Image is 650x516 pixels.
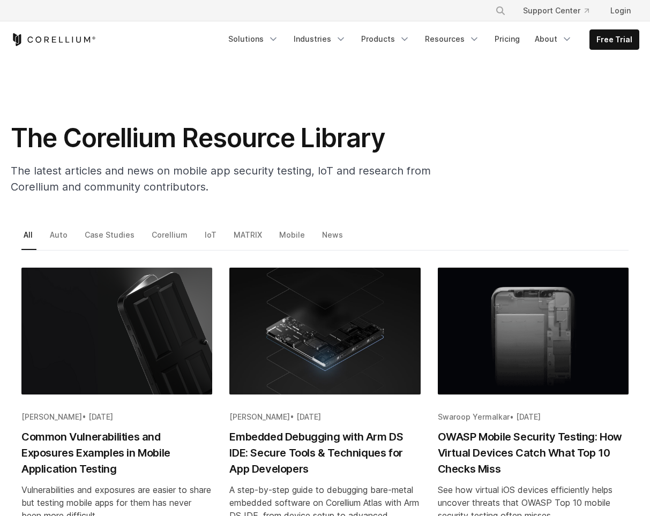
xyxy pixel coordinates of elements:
[231,227,266,250] a: MATRIX
[48,227,71,250] a: Auto
[229,412,290,421] span: [PERSON_NAME]
[21,268,212,395] img: Common Vulnerabilities and Exposures Examples in Mobile Application Testing
[438,429,629,477] h2: OWASP Mobile Security Testing: How Virtual Devices Catch What Top 10 Checks Miss
[229,268,420,395] img: Embedded Debugging with Arm DS IDE: Secure Tools & Techniques for App Developers
[277,227,309,250] a: Mobile
[21,227,36,250] a: All
[488,29,526,49] a: Pricing
[88,412,113,421] span: [DATE]
[516,412,541,421] span: [DATE]
[11,122,439,154] h1: The Corellium Resource Library
[287,29,353,49] a: Industries
[355,29,416,49] a: Products
[528,29,579,49] a: About
[150,227,191,250] a: Corellium
[21,412,82,421] span: [PERSON_NAME]
[21,429,212,477] h2: Common Vulnerabilities and Exposures Examples in Mobile Application Testing
[482,1,639,20] div: Navigation Menu
[222,29,285,49] a: Solutions
[21,412,212,422] div: •
[438,268,629,395] img: OWASP Mobile Security Testing: How Virtual Devices Catch What Top 10 Checks Miss
[83,227,138,250] a: Case Studies
[229,412,420,422] div: •
[229,429,420,477] h2: Embedded Debugging with Arm DS IDE: Secure Tools & Techniques for App Developers
[438,412,629,422] div: •
[590,30,639,49] a: Free Trial
[320,227,347,250] a: News
[491,1,510,20] button: Search
[203,227,220,250] a: IoT
[419,29,486,49] a: Resources
[296,412,321,421] span: [DATE]
[11,33,96,46] a: Corellium Home
[514,1,597,20] a: Support Center
[222,29,639,50] div: Navigation Menu
[602,1,639,20] a: Login
[11,164,431,193] span: The latest articles and news on mobile app security testing, IoT and research from Corellium and ...
[438,412,510,421] span: Swaroop Yermalkar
